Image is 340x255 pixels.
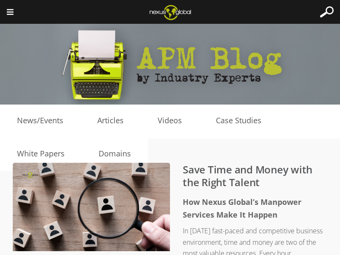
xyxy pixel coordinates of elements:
[13,163,170,251] img: Save Time and Money with the Right Talent
[199,114,278,127] a: Case Studies
[141,114,199,127] a: Videos
[183,162,312,189] a: Save Time and Money with the Right Talent
[183,197,301,220] strong: How Nexus Global’s Manpower Services Make It Happen
[80,114,141,127] a: Articles
[143,2,198,23] img: Nexus Global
